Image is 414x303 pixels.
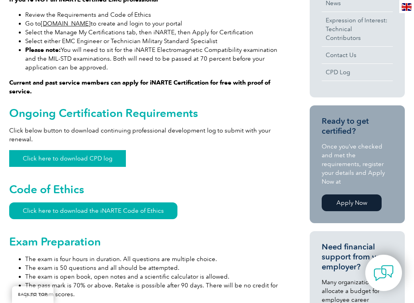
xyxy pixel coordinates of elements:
a: BACK TO TOP [12,286,54,303]
li: Go to to create and login to your portal [25,19,286,28]
li: The pass mark is 70% or above. Retake is possible after 90 days. There will be no credit for past... [25,281,286,299]
strong: Current and past service members can apply for iNARTE Certification for free with proof of service. [9,79,270,95]
li: Select either EMC Engineer or Technician Military Standard Specialist [25,37,286,46]
li: You will need to sit for the iNARTE Electromagnetic Compatibility examination and the MIL-STD exa... [25,46,286,72]
p: Once you’ve checked and met the requirements, register your details and Apply Now at [322,142,393,186]
h3: Need financial support from your employer? [322,242,393,272]
li: The exam is 50 questions and all should be attempted. [25,263,286,272]
li: Select the Manage My Certifications tab, then iNARTE, then Apply for Certification [25,28,286,37]
img: contact-chat.png [374,263,394,283]
li: Review the Requirements and Code of Ethics [25,10,286,19]
h2: Exam Preparation [9,235,286,248]
img: en [402,3,412,11]
h2: Ongoing Certification Requirements [9,107,286,119]
a: Click here to download the iNARTE Code of Ethics [9,202,177,219]
a: Contact Us [322,47,393,63]
li: The exam is open book, open notes and a scientific calculator is allowed. [25,272,286,281]
h2: Code of Ethics [9,183,286,196]
li: The exam is four hours in duration. All questions are multiple choice. [25,255,286,263]
a: [DOMAIN_NAME] [41,20,91,27]
a: CPD Log [322,64,393,81]
a: Apply Now [322,194,382,211]
a: Expression of Interest:Technical Contributors [322,12,393,46]
h3: Ready to get certified? [322,116,393,136]
strong: Please note: [25,46,61,53]
a: Click here to download CPD log [9,150,126,167]
p: Click below button to download continuing professional development log to submit with your renewal. [9,126,286,144]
